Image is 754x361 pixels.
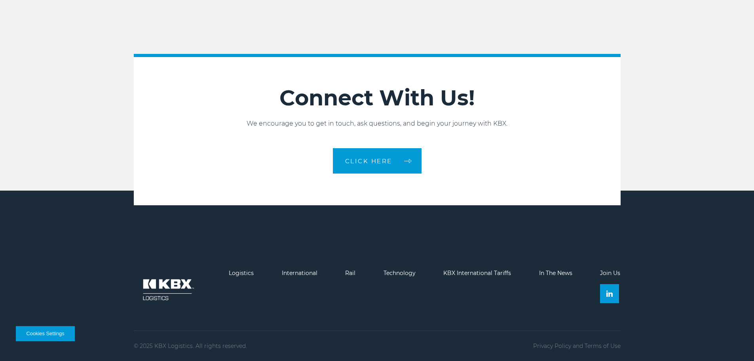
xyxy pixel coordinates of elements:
[533,342,571,350] a: Privacy Policy
[573,342,583,350] span: and
[134,85,621,111] h2: Connect With Us!
[606,290,613,297] img: Linkedin
[384,269,416,277] a: Technology
[134,343,247,349] p: © 2025 KBX Logistics. All rights reserved.
[134,119,621,128] p: We encourage you to get in touch, ask questions, and begin your journey with KBX.
[345,269,355,277] a: Rail
[16,326,75,341] button: Cookies Settings
[282,269,317,277] a: International
[229,269,254,277] a: Logistics
[333,148,422,174] a: CLICK HERE arrow arrow
[600,269,620,277] a: Join Us
[443,269,511,277] a: KBX International Tariffs
[585,342,621,350] a: Terms of Use
[134,270,201,309] img: kbx logo
[539,269,572,277] a: In The News
[345,158,392,164] span: CLICK HERE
